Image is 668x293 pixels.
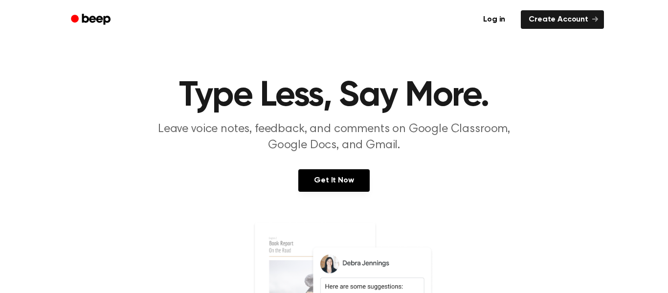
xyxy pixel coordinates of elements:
a: Log in [473,8,515,31]
p: Leave voice notes, feedback, and comments on Google Classroom, Google Docs, and Gmail. [146,121,522,154]
a: Beep [64,10,119,29]
h1: Type Less, Say More. [84,78,584,113]
a: Create Account [521,10,604,29]
a: Get It Now [298,169,369,192]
